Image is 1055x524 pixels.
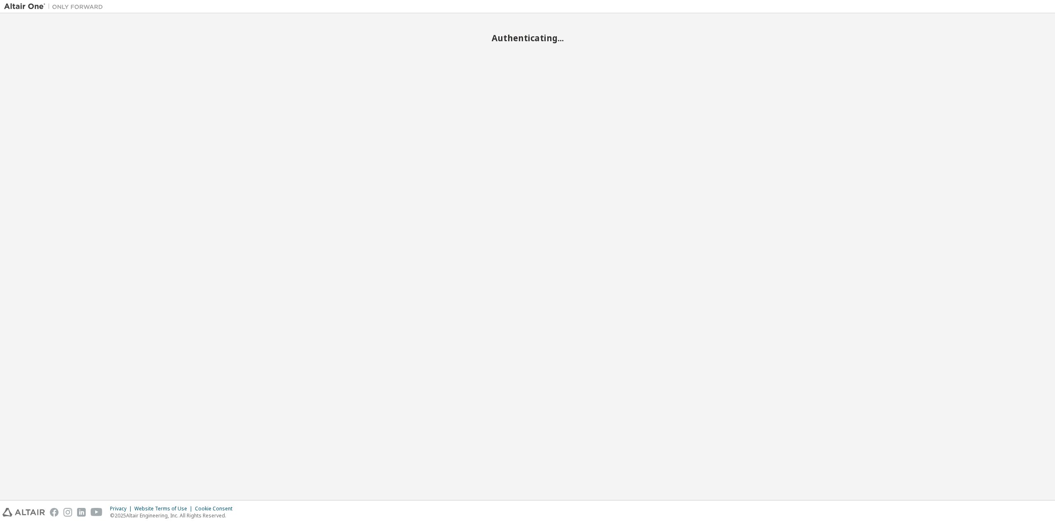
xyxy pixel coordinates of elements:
img: altair_logo.svg [2,508,45,517]
h2: Authenticating... [4,33,1051,43]
div: Cookie Consent [195,505,237,512]
p: © 2025 Altair Engineering, Inc. All Rights Reserved. [110,512,237,519]
img: facebook.svg [50,508,59,517]
img: instagram.svg [63,508,72,517]
img: Altair One [4,2,107,11]
img: youtube.svg [91,508,103,517]
div: Privacy [110,505,134,512]
div: Website Terms of Use [134,505,195,512]
img: linkedin.svg [77,508,86,517]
